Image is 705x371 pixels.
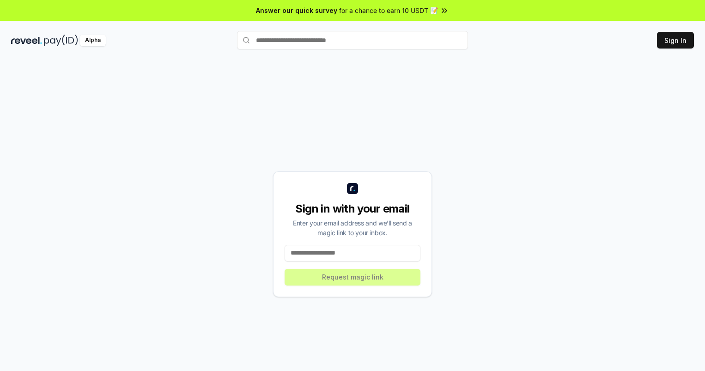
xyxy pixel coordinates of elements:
div: Enter your email address and we’ll send a magic link to your inbox. [285,218,420,237]
span: for a chance to earn 10 USDT 📝 [339,6,438,15]
img: reveel_dark [11,35,42,46]
img: pay_id [44,35,78,46]
div: Sign in with your email [285,201,420,216]
button: Sign In [657,32,694,49]
div: Alpha [80,35,106,46]
img: logo_small [347,183,358,194]
span: Answer our quick survey [256,6,337,15]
